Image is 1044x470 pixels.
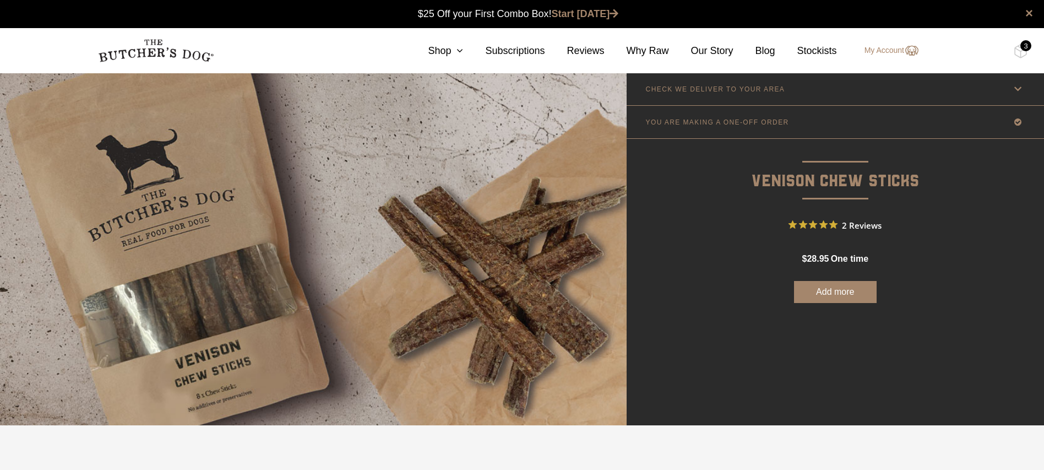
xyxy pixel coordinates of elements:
[627,106,1044,138] a: YOU ARE MAKING A ONE-OFF ORDER
[646,85,785,93] p: CHECK WE DELIVER TO YOUR AREA
[807,254,829,263] span: 28.95
[802,254,807,263] span: $
[842,217,882,233] span: 2 Reviews
[853,44,918,57] a: My Account
[669,44,733,58] a: Our Story
[406,44,463,58] a: Shop
[794,281,877,303] button: Add more
[627,73,1044,105] a: CHECK WE DELIVER TO YOUR AREA
[605,44,669,58] a: Why Raw
[646,118,789,126] p: YOU ARE MAKING A ONE-OFF ORDER
[552,8,619,19] a: Start [DATE]
[1014,44,1027,58] img: TBD_Cart-Full.png
[463,44,545,58] a: Subscriptions
[733,44,775,58] a: Blog
[627,139,1044,195] p: Venison Chew Sticks
[545,44,604,58] a: Reviews
[1025,7,1033,20] a: close
[1020,40,1031,51] div: 3
[775,44,837,58] a: Stockists
[831,254,868,263] span: one time
[789,217,882,233] button: Rated 5 out of 5 stars from 2 reviews. Jump to reviews.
